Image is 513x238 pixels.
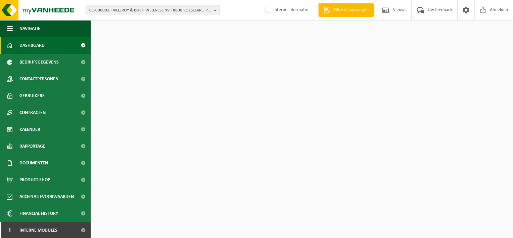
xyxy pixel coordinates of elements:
[19,54,59,71] span: Bedrijfsgegevens
[19,171,50,188] span: Product Shop
[19,87,45,104] span: Gebruikers
[89,5,211,15] span: 01-000001 - VILLEROY & BOCH WELLNESS NV - 8800 ROESELARE, POPULIERSTRAAT 1
[19,104,46,121] span: Contracten
[86,5,220,15] button: 01-000001 - VILLEROY & BOCH WELLNESS NV - 8800 ROESELARE, POPULIERSTRAAT 1
[19,138,45,155] span: Rapportage
[19,155,48,171] span: Documenten
[264,5,308,15] label: Interne informatie
[19,188,74,205] span: Acceptatievoorwaarden
[19,20,40,37] span: Navigatie
[318,3,374,17] a: Offerte aanvragen
[19,121,40,138] span: Kalender
[332,7,370,13] span: Offerte aanvragen
[19,205,58,222] span: Financial History
[19,71,58,87] span: Contactpersonen
[19,37,45,54] span: Dashboard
